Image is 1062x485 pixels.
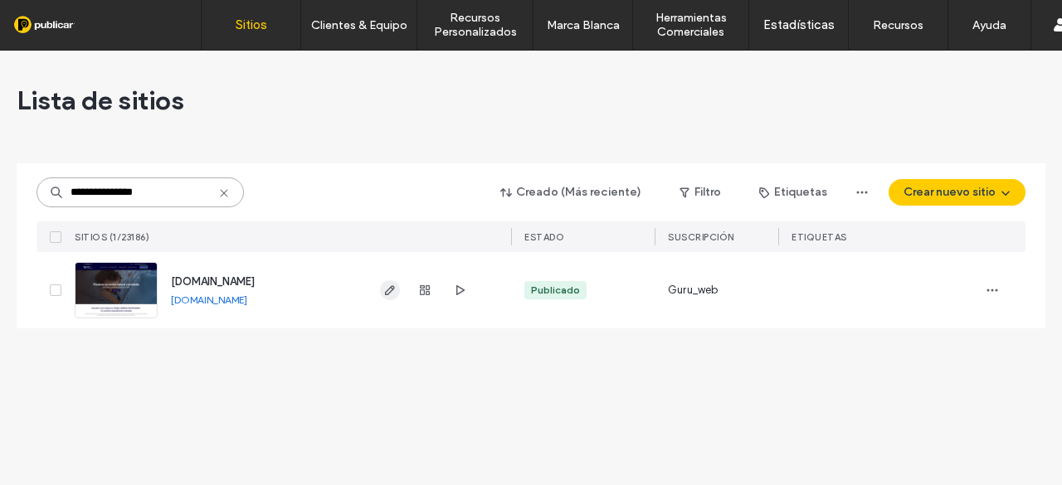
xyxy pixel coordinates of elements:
button: Filtro [663,179,738,206]
label: Recursos [873,18,923,32]
span: Ayuda [36,12,81,27]
a: [DOMAIN_NAME] [171,275,255,288]
span: SITIOS (1/23186) [75,231,149,243]
label: Herramientas Comerciales [633,11,748,39]
div: Publicado [531,283,580,298]
span: ETIQUETAS [792,231,847,243]
label: Sitios [236,17,267,32]
label: Recursos Personalizados [417,11,533,39]
span: Lista de sitios [17,84,184,117]
span: Suscripción [668,231,734,243]
label: Marca Blanca [547,18,620,32]
label: Ayuda [972,18,1006,32]
label: Clientes & Equipo [311,18,407,32]
label: Estadísticas [763,17,835,32]
button: Creado (Más reciente) [486,179,656,206]
span: ESTADO [524,231,564,243]
a: [DOMAIN_NAME] [171,293,247,306]
span: Guru_web [668,282,719,298]
button: Etiquetas [744,179,842,206]
button: Crear nuevo sitio [889,179,1025,206]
